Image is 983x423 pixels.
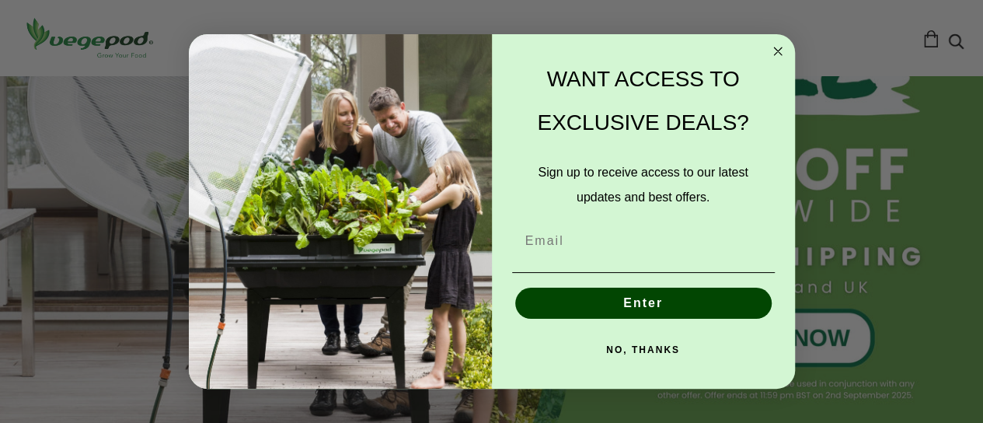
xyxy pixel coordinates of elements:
[512,334,775,365] button: NO, THANKS
[512,272,775,273] img: underline
[538,166,748,204] span: Sign up to receive access to our latest updates and best offers.
[512,225,775,257] input: Email
[769,42,787,61] button: Close dialog
[189,34,492,390] img: e9d03583-1bb1-490f-ad29-36751b3212ff.jpeg
[515,288,772,319] button: Enter
[537,67,748,135] span: WANT ACCESS TO EXCLUSIVE DEALS?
